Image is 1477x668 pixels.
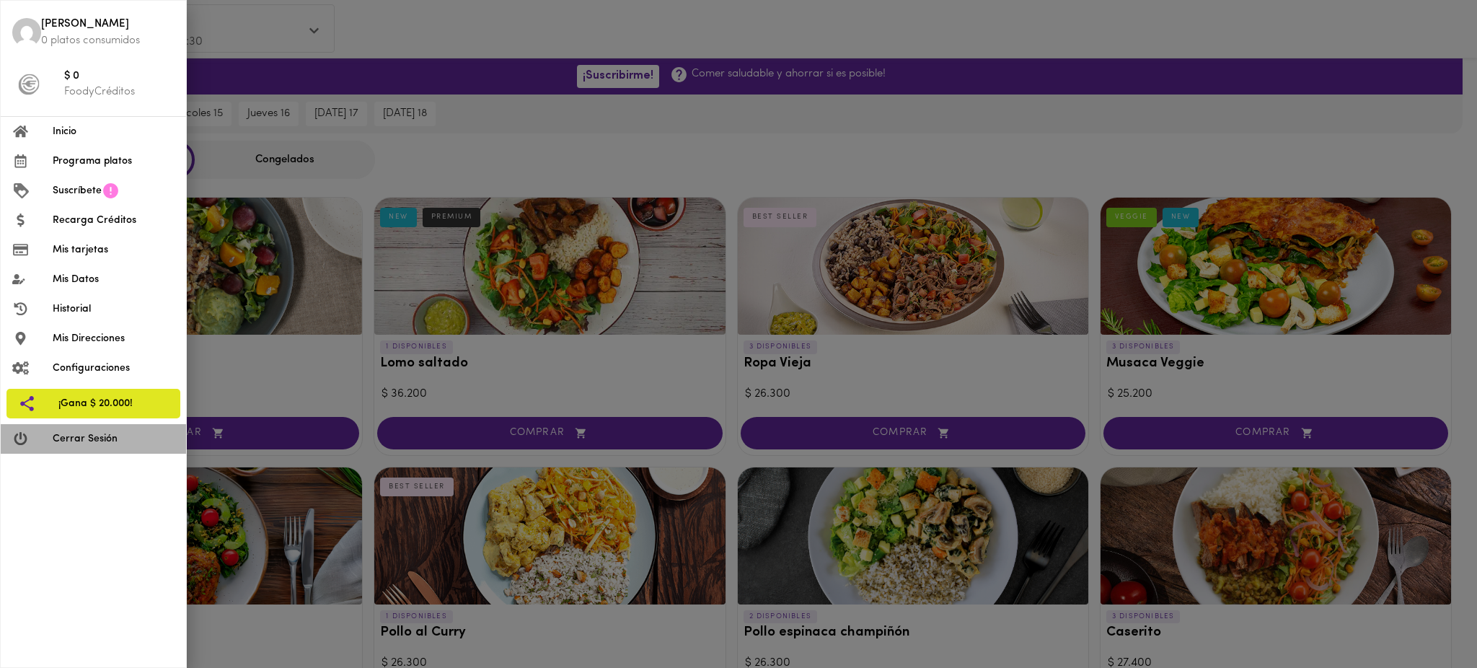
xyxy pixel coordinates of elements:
span: ¡Gana $ 20.000! [58,396,169,411]
span: Mis tarjetas [53,242,175,258]
p: FoodyCréditos [64,84,175,100]
iframe: Messagebird Livechat Widget [1393,584,1463,654]
span: $ 0 [64,69,175,85]
img: foody-creditos-black.png [18,74,40,95]
span: Suscríbete [53,183,102,198]
span: Historial [53,302,175,317]
span: Mis Direcciones [53,331,175,346]
span: [PERSON_NAME] [41,17,175,33]
span: Cerrar Sesión [53,431,175,447]
span: Recarga Créditos [53,213,175,228]
span: Configuraciones [53,361,175,376]
p: 0 platos consumidos [41,33,175,48]
span: Mis Datos [53,272,175,287]
span: Inicio [53,124,175,139]
span: Programa platos [53,154,175,169]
